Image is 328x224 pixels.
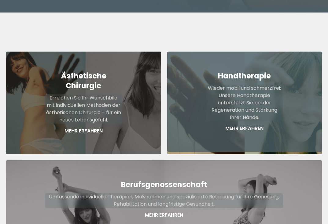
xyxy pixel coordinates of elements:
[218,71,271,81] strong: Handtherapie
[167,52,322,154] a: HandtherapieWieder mobil und schmerzfrei: Unsere Handtherapie unterstützt Sie bei der Regeneratio...
[45,94,122,124] p: Erreichen Sie Ihr Wunschbild mit individuellen Methoden der ästhetischen Chirurgie – für ein neue...
[45,127,122,135] p: Mehr Erfahren
[6,52,161,154] a: Ästhetische ChirurgieErreichen Sie Ihr Wunschbild mit individuellen Methoden der ästhetischen Chi...
[206,125,283,132] p: Mehr Erfahren
[45,193,283,208] p: Umfassende individuelle Therapien, Maßnahmen und spezialisierte Betreuung für Ihre Genesung, Reha...
[121,179,207,190] strong: Berufsgenossenschaft
[45,211,283,219] p: Mehr Erfahren
[206,85,283,121] p: Wieder mobil und schmerzfrei: Unsere Handtherapie unterstützt Sie bei der Regeneration und Stärku...
[61,71,106,91] strong: Ästhetische Chirurgie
